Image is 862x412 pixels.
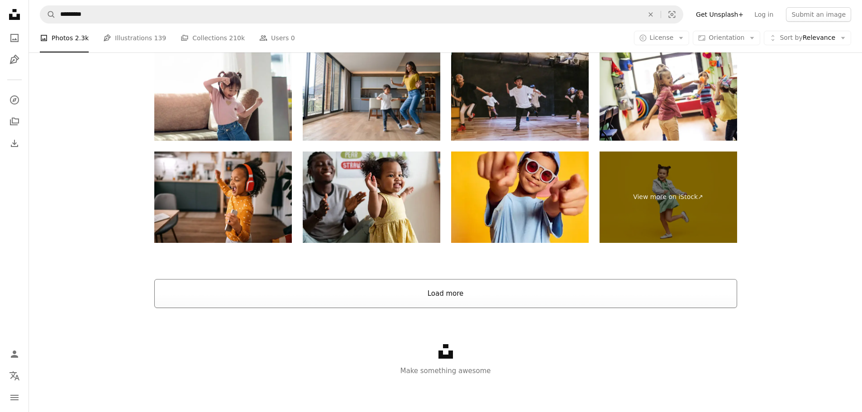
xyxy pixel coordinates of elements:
button: Orientation [693,31,760,45]
a: Users 0 [259,24,295,52]
img: Happy girl and teacher having fun in nursery [303,152,440,243]
img: Happy Asian child having fun and dancing in a room [154,49,292,141]
span: Orientation [709,34,744,41]
button: Menu [5,388,24,407]
span: License [650,34,674,41]
button: Search Unsplash [40,6,56,23]
img: Happy mother having fun dancing with her son at home [303,49,440,141]
a: Collections [5,113,24,131]
a: Home — Unsplash [5,5,24,25]
button: Language [5,367,24,385]
a: View more on iStock↗ [600,152,737,243]
button: Clear [641,6,661,23]
img: Dancing day. [600,49,737,141]
button: License [634,31,690,45]
span: 0 [291,33,295,43]
a: Get Unsplash+ [691,7,749,22]
a: Explore [5,91,24,109]
button: Sort byRelevance [764,31,851,45]
a: Collections 210k [181,24,245,52]
a: Log in [749,7,779,22]
p: Make something awesome [29,365,862,376]
button: Load more [154,279,737,308]
img: Closeup portrait of little african happy boy in stylish sunglasses and cap looking at camera over... [451,152,589,243]
span: 139 [154,33,167,43]
button: Submit an image [786,7,851,22]
form: Find visuals sitewide [40,5,683,24]
span: Relevance [780,33,835,43]
a: Illustrations [5,51,24,69]
img: Japanese kids immersed in the rhythm and flow of a hip-hop breakdance class [451,49,589,141]
a: Log in / Sign up [5,345,24,363]
a: Illustrations 139 [103,24,166,52]
img: Cheerful girl listening music and dancing at home [154,152,292,243]
button: Visual search [661,6,683,23]
span: 210k [229,33,245,43]
a: Photos [5,29,24,47]
a: Download History [5,134,24,152]
span: Sort by [780,34,802,41]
